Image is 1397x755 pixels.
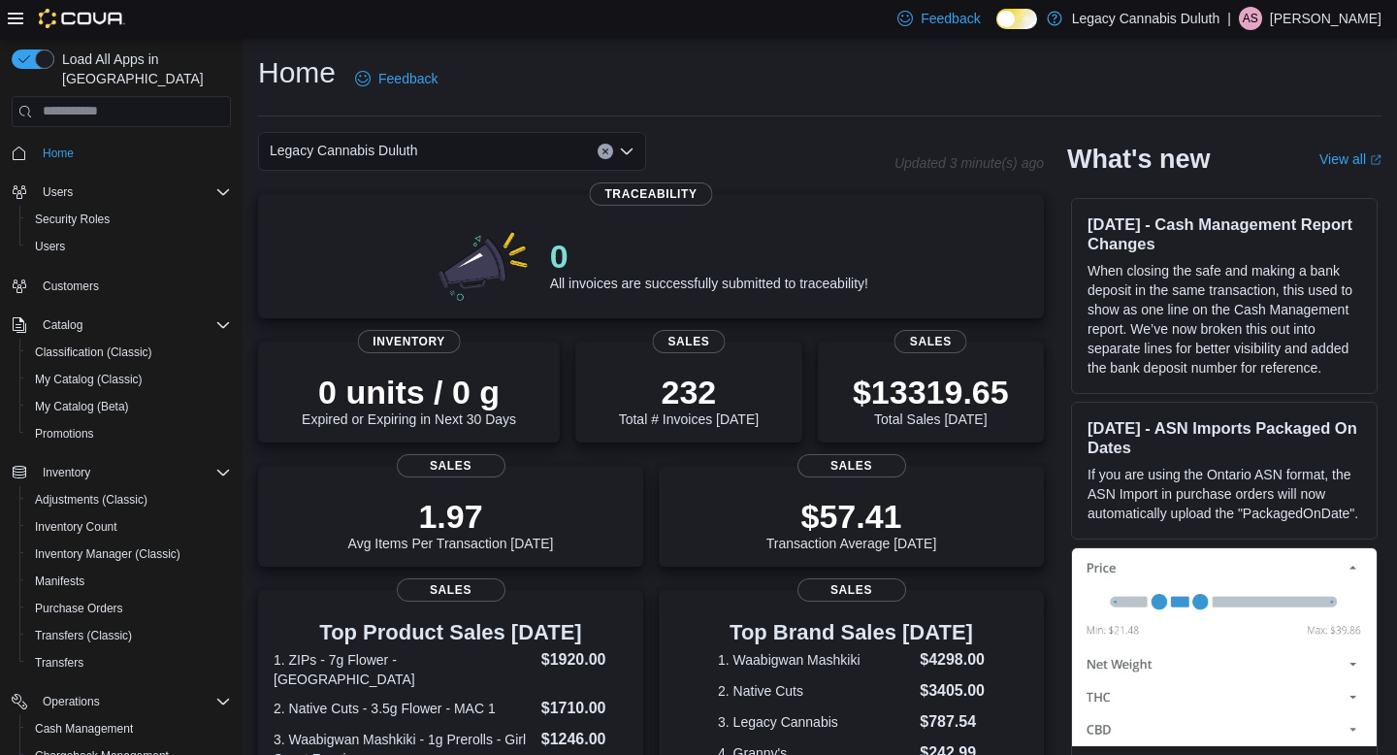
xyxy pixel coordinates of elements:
[853,373,1009,427] div: Total Sales [DATE]
[541,697,628,720] dd: $1710.00
[302,373,516,427] div: Expired or Expiring in Next 30 Days
[35,492,147,508] span: Adjustments (Classic)
[258,53,336,92] h1: Home
[996,9,1037,29] input: Dark Mode
[27,515,231,539] span: Inventory Count
[1067,144,1210,175] h2: What's new
[27,717,231,740] span: Cash Management
[378,69,438,88] span: Feedback
[541,648,628,672] dd: $1920.00
[4,139,239,167] button: Home
[4,179,239,206] button: Users
[1319,151,1381,167] a: View allExternal link
[43,184,73,200] span: Users
[274,621,628,644] h3: Top Product Sales [DATE]
[894,330,967,353] span: Sales
[920,648,985,672] dd: $4298.00
[35,690,231,713] span: Operations
[27,488,231,511] span: Adjustments (Classic)
[27,395,231,418] span: My Catalog (Beta)
[43,146,74,161] span: Home
[27,341,231,364] span: Classification (Classic)
[348,497,554,551] div: Avg Items Per Transaction [DATE]
[274,650,534,689] dt: 1. ZIPs - 7g Flower - [GEOGRAPHIC_DATA]
[35,628,132,643] span: Transfers (Classic)
[35,313,231,337] span: Catalog
[27,422,231,445] span: Promotions
[43,465,90,480] span: Inventory
[619,373,759,411] p: 232
[1370,154,1381,166] svg: External link
[27,208,117,231] a: Security Roles
[347,59,445,98] a: Feedback
[35,399,129,414] span: My Catalog (Beta)
[35,142,81,165] a: Home
[1088,214,1361,253] h3: [DATE] - Cash Management Report Changes
[619,373,759,427] div: Total # Invoices [DATE]
[27,395,137,418] a: My Catalog (Beta)
[589,182,712,206] span: Traceability
[598,144,613,159] button: Clear input
[996,29,997,30] span: Dark Mode
[4,459,239,486] button: Inventory
[35,721,133,737] span: Cash Management
[19,420,239,447] button: Promotions
[397,578,505,602] span: Sales
[27,368,231,391] span: My Catalog (Classic)
[27,542,231,566] span: Inventory Manager (Classic)
[35,181,231,204] span: Users
[35,181,81,204] button: Users
[35,141,231,165] span: Home
[797,454,906,477] span: Sales
[35,275,107,298] a: Customers
[35,274,231,298] span: Customers
[652,330,725,353] span: Sales
[1088,465,1361,523] p: If you are using the Ontario ASN format, the ASN Import in purchase orders will now automatically...
[1239,7,1262,30] div: Adam Schroeder
[4,312,239,339] button: Catalog
[35,655,83,671] span: Transfers
[718,650,912,670] dt: 1. Waabigwan Mashkiki
[27,717,141,740] a: Cash Management
[4,688,239,715] button: Operations
[27,368,150,391] a: My Catalog (Classic)
[27,624,231,647] span: Transfers (Classic)
[4,272,239,300] button: Customers
[19,541,239,568] button: Inventory Manager (Classic)
[921,9,980,28] span: Feedback
[397,454,505,477] span: Sales
[27,570,231,593] span: Manifests
[27,624,140,647] a: Transfers (Classic)
[27,651,231,674] span: Transfers
[35,313,90,337] button: Catalog
[853,373,1009,411] p: $13319.65
[35,461,231,484] span: Inventory
[302,373,516,411] p: 0 units / 0 g
[27,341,160,364] a: Classification (Classic)
[43,279,99,294] span: Customers
[35,345,152,360] span: Classification (Classic)
[550,237,868,291] div: All invoices are successfully submitted to traceability!
[39,9,125,28] img: Cova
[27,422,102,445] a: Promotions
[19,622,239,649] button: Transfers (Classic)
[35,546,180,562] span: Inventory Manager (Classic)
[550,237,868,276] p: 0
[35,690,108,713] button: Operations
[35,574,84,589] span: Manifests
[541,728,628,751] dd: $1246.00
[27,570,92,593] a: Manifests
[1243,7,1258,30] span: AS
[35,461,98,484] button: Inventory
[270,139,418,162] span: Legacy Cannabis Duluth
[619,144,634,159] button: Open list of options
[27,542,188,566] a: Inventory Manager (Classic)
[19,715,239,742] button: Cash Management
[1270,7,1381,30] p: [PERSON_NAME]
[766,497,937,551] div: Transaction Average [DATE]
[35,519,117,535] span: Inventory Count
[1088,418,1361,457] h3: [DATE] - ASN Imports Packaged On Dates
[1088,261,1361,377] p: When closing the safe and making a bank deposit in the same transaction, this used to show as one...
[434,225,535,303] img: 0
[894,155,1044,171] p: Updated 3 minute(s) ago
